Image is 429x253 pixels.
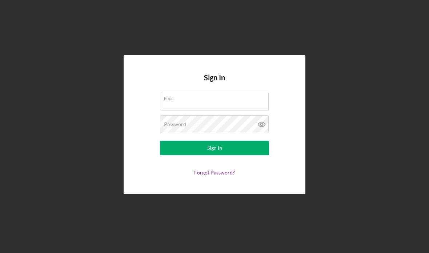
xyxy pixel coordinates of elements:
[164,121,186,127] label: Password
[164,93,269,101] label: Email
[204,73,225,93] h4: Sign In
[160,141,269,155] button: Sign In
[194,169,235,176] a: Forgot Password?
[207,141,222,155] div: Sign In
